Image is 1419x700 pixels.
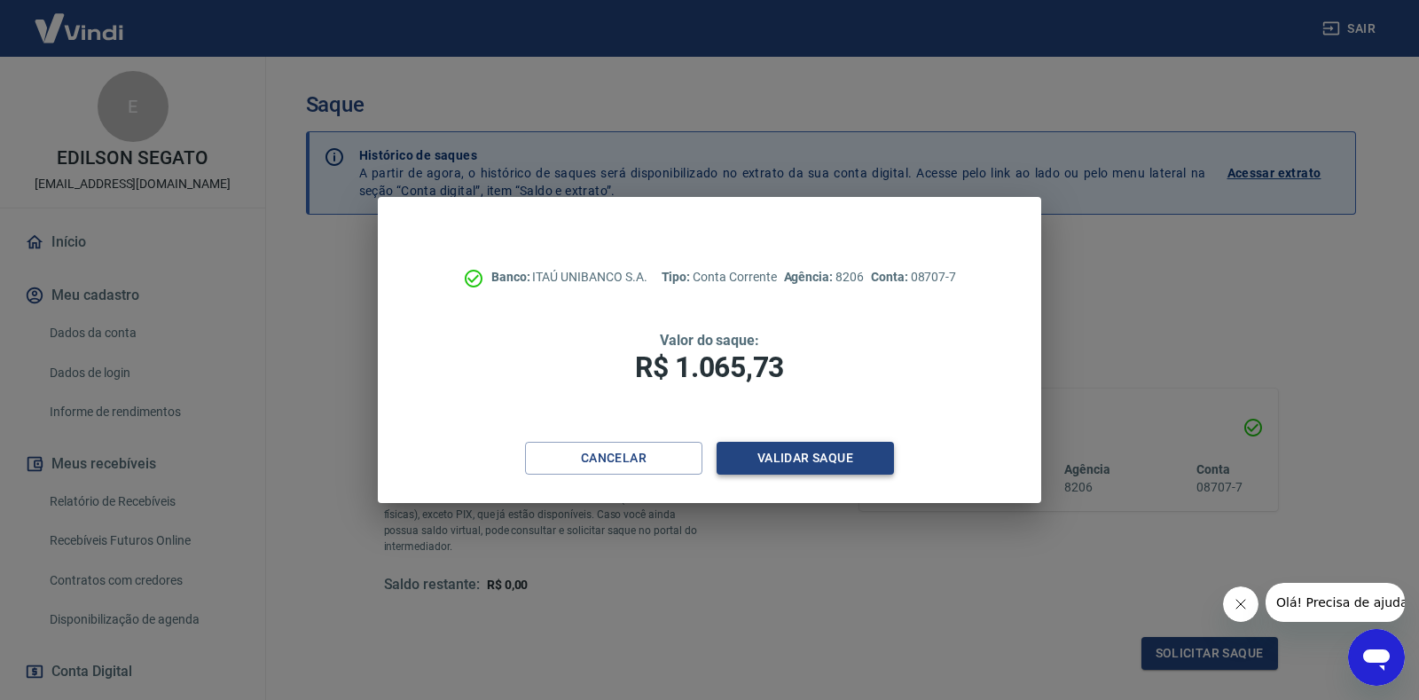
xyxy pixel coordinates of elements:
span: Banco: [491,270,533,284]
span: R$ 1.065,73 [635,350,784,384]
span: Conta: [871,270,911,284]
button: Validar saque [717,442,894,475]
p: ITAÚ UNIBANCO S.A. [491,268,647,287]
iframe: Mensagem da empresa [1266,583,1405,622]
span: Agência: [784,270,836,284]
span: Tipo: [662,270,694,284]
iframe: Fechar mensagem [1223,586,1258,622]
button: Cancelar [525,442,702,475]
p: 8206 [784,268,864,287]
span: Olá! Precisa de ajuda? [11,12,149,27]
iframe: Botão para abrir a janela de mensagens [1348,629,1405,686]
p: Conta Corrente [662,268,777,287]
p: 08707-7 [871,268,956,287]
span: Valor do saque: [660,332,759,349]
